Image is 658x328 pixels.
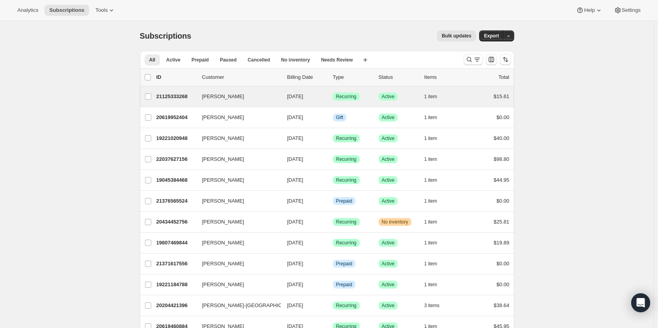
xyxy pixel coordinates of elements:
span: [DATE] [287,114,303,120]
span: Active [382,198,395,204]
div: 20204421396[PERSON_NAME]-[GEOGRAPHIC_DATA][DATE]SuccessRecurringSuccessActive3 items$38.64 [156,300,509,311]
span: [PERSON_NAME] [202,281,244,289]
p: 19045384468 [156,176,196,184]
div: Items [424,73,464,81]
span: [PERSON_NAME] [202,197,244,205]
span: Export [484,33,499,39]
span: [DATE] [287,302,303,308]
span: [PERSON_NAME] [202,93,244,101]
span: 1 item [424,261,437,267]
span: Prepaid [336,198,352,204]
button: 1 item [424,258,446,269]
div: 21125333268[PERSON_NAME][DATE]SuccessRecurringSuccessActive1 item$15.61 [156,91,509,102]
p: Total [498,73,509,81]
div: IDCustomerBilling DateTypeStatusItemsTotal [156,73,509,81]
span: Analytics [17,7,38,13]
button: Bulk updates [437,30,476,41]
span: 1 item [424,281,437,288]
button: Subscriptions [45,5,89,16]
span: [PERSON_NAME] [202,134,244,142]
button: [PERSON_NAME] [197,257,276,270]
button: Customize table column order and visibility [486,54,497,65]
button: Analytics [13,5,43,16]
button: 1 item [424,216,446,227]
span: [DATE] [287,156,303,162]
button: [PERSON_NAME] [197,278,276,291]
span: Active [382,114,395,121]
span: 1 item [424,135,437,142]
button: 1 item [424,175,446,186]
button: [PERSON_NAME] [197,153,276,166]
div: 19045384468[PERSON_NAME][DATE]SuccessRecurringSuccessActive1 item$44.95 [156,175,509,186]
span: Cancelled [248,57,270,63]
span: $0.00 [496,261,509,266]
span: $38.64 [494,302,509,308]
span: [DATE] [287,135,303,141]
div: 19221020948[PERSON_NAME][DATE]SuccessRecurringSuccessActive1 item$40.00 [156,133,509,144]
span: Settings [622,7,641,13]
div: 19807469844[PERSON_NAME][DATE]SuccessRecurringSuccessActive1 item$19.89 [156,237,509,248]
span: [DATE] [287,261,303,266]
p: 22037627156 [156,155,196,163]
p: Customer [202,73,281,81]
span: Active [382,240,395,246]
p: Status [379,73,418,81]
span: Prepaid [191,57,209,63]
span: No inventory [382,219,408,225]
button: [PERSON_NAME] [197,132,276,145]
button: Search and filter results [464,54,483,65]
span: $0.00 [496,114,509,120]
button: Tools [91,5,120,16]
p: 21125333268 [156,93,196,101]
button: 1 item [424,237,446,248]
span: Help [584,7,595,13]
span: No inventory [281,57,310,63]
p: 21371617556 [156,260,196,268]
span: $15.61 [494,93,509,99]
span: [DATE] [287,240,303,246]
span: Tools [95,7,108,13]
button: [PERSON_NAME] [197,111,276,124]
button: 1 item [424,196,446,207]
button: 3 items [424,300,448,311]
span: Recurring [336,93,357,100]
button: 1 item [424,91,446,102]
p: 20204421396 [156,302,196,309]
span: Recurring [336,302,357,309]
div: 20434452756[PERSON_NAME][DATE]SuccessRecurringWarningNo inventory1 item$25.81 [156,216,509,227]
button: [PERSON_NAME] [197,174,276,186]
div: 21376565524[PERSON_NAME][DATE]InfoPrepaidSuccessActive1 item$0.00 [156,196,509,207]
span: $40.00 [494,135,509,141]
span: All [149,57,155,63]
span: Recurring [336,219,357,225]
span: $44.95 [494,177,509,183]
span: [PERSON_NAME] [202,239,244,247]
button: Sort the results [500,54,511,65]
span: [PERSON_NAME] [202,176,244,184]
span: [PERSON_NAME] [202,260,244,268]
span: 3 items [424,302,440,309]
span: Recurring [336,177,357,183]
p: Billing Date [287,73,327,81]
button: Help [571,5,607,16]
div: Type [333,73,372,81]
button: [PERSON_NAME]-[GEOGRAPHIC_DATA] [197,299,276,312]
span: Needs Review [321,57,353,63]
span: 1 item [424,240,437,246]
span: Active [382,281,395,288]
button: Export [479,30,504,41]
button: Settings [609,5,645,16]
span: Prepaid [336,281,352,288]
span: Active [382,302,395,309]
span: Subscriptions [140,32,191,40]
div: 19221184788[PERSON_NAME][DATE]InfoPrepaidSuccessActive1 item$0.00 [156,279,509,290]
span: Active [382,135,395,142]
p: 21376565524 [156,197,196,205]
button: 1 item [424,279,446,290]
span: $0.00 [496,198,509,204]
p: 20619952404 [156,114,196,121]
button: [PERSON_NAME] [197,216,276,228]
button: [PERSON_NAME] [197,90,276,103]
button: 1 item [424,133,446,144]
span: $19.89 [494,240,509,246]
